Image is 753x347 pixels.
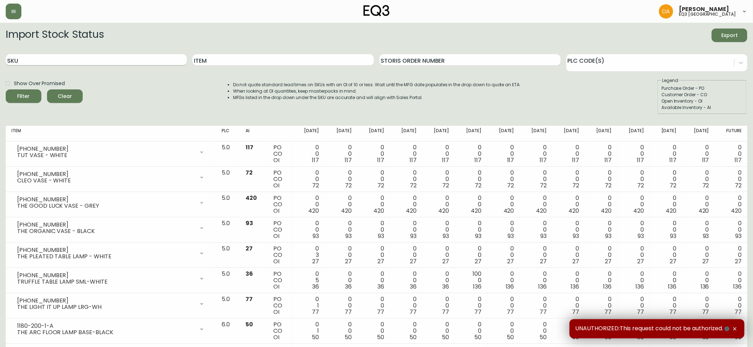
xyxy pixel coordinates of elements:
[688,195,709,214] div: 0 0
[428,296,449,315] div: 0 0
[410,232,417,240] span: 93
[526,321,547,341] div: 0 0
[363,245,384,265] div: 0 0
[659,4,673,19] img: dd1a7e8db21a0ac8adbf82b84ca05374
[363,271,384,290] div: 0 0
[273,271,287,290] div: PO CO
[623,170,644,189] div: 0 0
[216,268,240,293] td: 5.0
[216,217,240,243] td: 5.0
[634,207,644,215] span: 420
[377,308,384,316] span: 77
[552,126,585,141] th: [DATE]
[216,141,240,167] td: 5.0
[701,283,709,291] span: 136
[455,126,487,141] th: [DATE]
[17,203,195,209] div: THE GOOD LUCK VASE - GREY
[273,170,287,189] div: PO CO
[688,321,709,341] div: 0 0
[17,323,195,329] div: 1180-200-1-A
[410,181,417,190] span: 72
[558,271,579,290] div: 0 0
[442,257,449,265] span: 27
[442,308,449,316] span: 77
[475,156,482,164] span: 117
[396,220,417,239] div: 0 0
[688,296,709,315] div: 0 0
[661,77,679,84] legend: Legend
[246,219,253,227] span: 93
[590,220,612,239] div: 0 0
[526,195,547,214] div: 0 0
[702,181,709,190] span: 72
[345,257,352,265] span: 27
[406,207,417,215] span: 420
[712,29,747,42] button: Export
[506,283,514,291] span: 136
[428,271,449,290] div: 0 0
[688,144,709,164] div: 0 0
[11,170,210,185] div: [PHONE_NUMBER]CLEO VASE - WHITE
[655,220,676,239] div: 0 0
[363,170,384,189] div: 0 0
[638,232,644,240] span: 93
[233,82,521,88] li: Do not quote standard lead times on SKUs with an OI of 10 or less. Wait until the MFG date popula...
[313,283,319,291] span: 36
[493,195,514,214] div: 0 0
[590,195,612,214] div: 0 0
[373,207,384,215] span: 420
[688,220,709,239] div: 0 0
[246,295,253,303] span: 77
[702,156,709,164] span: 117
[670,308,677,316] span: 77
[688,245,709,265] div: 0 0
[298,271,319,290] div: 0 5
[475,257,482,265] span: 27
[558,144,579,164] div: 0 0
[409,308,417,316] span: 77
[682,126,715,141] th: [DATE]
[363,321,384,341] div: 0 0
[233,94,521,101] li: MFGs listed in the drop down under the SKU are accurate and will align with Sales Portal.
[363,220,384,239] div: 0 0
[733,283,742,291] span: 136
[520,126,552,141] th: [DATE]
[428,220,449,239] div: 0 0
[568,207,579,215] span: 420
[6,29,104,42] h2: Import Stock Status
[590,271,612,290] div: 0 0
[636,283,644,291] span: 136
[637,181,644,190] span: 72
[558,195,579,214] div: 0 0
[688,170,709,189] div: 0 0
[655,245,676,265] div: 0 0
[246,244,253,253] span: 27
[540,181,547,190] span: 72
[623,245,644,265] div: 0 0
[637,257,644,265] span: 27
[216,192,240,217] td: 5.0
[11,220,210,236] div: [PHONE_NUMBER]THE ORGANIC VASE - BLACK
[590,170,612,189] div: 0 0
[670,181,677,190] span: 72
[507,181,514,190] span: 72
[526,296,547,315] div: 0 0
[298,245,319,265] div: 0 3
[590,144,612,164] div: 0 0
[702,257,709,265] span: 27
[17,297,195,304] div: [PHONE_NUMBER]
[331,321,352,341] div: 0 0
[603,283,612,291] span: 136
[507,308,514,316] span: 77
[273,232,279,240] span: OI
[526,220,547,239] div: 0 0
[313,181,319,190] span: 72
[17,171,195,177] div: [PHONE_NUMBER]
[623,271,644,290] div: 0 0
[655,271,676,290] div: 0 0
[377,156,384,164] span: 117
[325,126,357,141] th: [DATE]
[536,207,547,215] span: 420
[409,156,417,164] span: 117
[721,195,742,214] div: 0 0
